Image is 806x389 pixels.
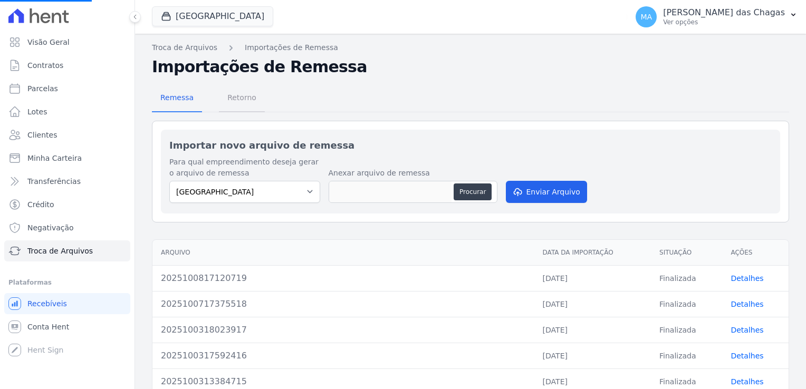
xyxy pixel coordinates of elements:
th: Ações [722,240,789,266]
td: [DATE] [534,343,651,368]
a: Contratos [4,55,130,76]
th: Data da Importação [534,240,651,266]
td: [DATE] [534,291,651,317]
a: Remessa [152,85,202,112]
div: 2025100313384715 [161,375,526,388]
span: MA [640,13,652,21]
span: Recebíveis [27,298,67,309]
td: [DATE] [534,265,651,291]
a: Negativação [4,217,130,238]
a: Recebíveis [4,293,130,314]
a: Detalhes [731,326,763,334]
span: Lotes [27,106,47,117]
button: MA [PERSON_NAME] das Chagas Ver opções [627,2,806,32]
th: Situação [651,240,722,266]
td: Finalizada [651,291,722,317]
span: Visão Geral [27,37,70,47]
span: Negativação [27,222,74,233]
td: Finalizada [651,343,722,368]
button: Procurar [454,183,492,200]
p: [PERSON_NAME] das Chagas [663,7,785,18]
a: Transferências [4,171,130,192]
a: Minha Carteira [4,148,130,169]
td: [DATE] [534,317,651,343]
td: Finalizada [651,317,722,343]
a: Retorno [219,85,265,112]
a: Detalhes [731,300,763,308]
td: Finalizada [651,265,722,291]
div: 2025100318023917 [161,324,526,336]
span: Clientes [27,130,57,140]
label: Para qual empreendimento deseja gerar o arquivo de remessa [169,157,320,179]
h2: Importações de Remessa [152,57,789,76]
span: Contratos [27,60,63,71]
a: Clientes [4,124,130,145]
span: Retorno [221,87,263,108]
span: Parcelas [27,83,58,94]
a: Troca de Arquivos [4,240,130,261]
button: [GEOGRAPHIC_DATA] [152,6,273,26]
span: Remessa [154,87,200,108]
h2: Importar novo arquivo de remessa [169,138,772,152]
nav: Breadcrumb [152,42,789,53]
span: Transferências [27,176,81,187]
span: Crédito [27,199,54,210]
label: Anexar arquivo de remessa [329,168,497,179]
span: Troca de Arquivos [27,246,93,256]
th: Arquivo [152,240,534,266]
div: 2025100717375518 [161,298,526,310]
a: Lotes [4,101,130,122]
a: Importações de Remessa [245,42,338,53]
a: Detalhes [731,352,763,360]
div: 2025100317592416 [161,349,526,362]
a: Detalhes [731,377,763,386]
a: Parcelas [4,78,130,99]
a: Troca de Arquivos [152,42,217,53]
p: Ver opções [663,18,785,26]
nav: Tab selector [152,85,265,112]
div: 2025100817120719 [161,272,526,285]
button: Enviar Arquivo [506,181,587,203]
a: Crédito [4,194,130,215]
a: Conta Hent [4,316,130,337]
a: Visão Geral [4,32,130,53]
span: Conta Hent [27,322,69,332]
div: Plataformas [8,276,126,289]
a: Detalhes [731,274,763,283]
span: Minha Carteira [27,153,82,163]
